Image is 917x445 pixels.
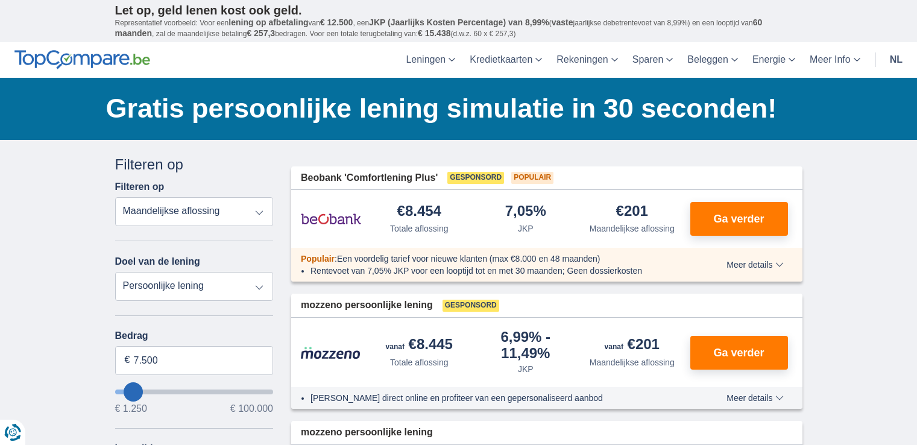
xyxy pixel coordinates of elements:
a: Rekeningen [549,42,625,78]
div: €8.445 [386,337,453,354]
li: [PERSON_NAME] direct online en profiteer van een gepersonaliseerd aanbod [310,392,682,404]
span: € 12.500 [320,17,353,27]
div: €201 [616,204,648,220]
span: € 1.250 [115,404,147,414]
button: Ga verder [690,202,788,236]
input: wantToBorrow [115,390,274,394]
div: Totale aflossing [390,222,449,235]
span: Meer details [726,260,783,269]
a: Beleggen [680,42,745,78]
label: Filteren op [115,181,165,192]
div: JKP [518,363,534,375]
span: € 257,3 [247,28,275,38]
a: nl [883,42,910,78]
a: Meer Info [802,42,868,78]
button: Meer details [717,393,792,403]
p: Let op, geld lenen kost ook geld. [115,3,802,17]
span: € [125,353,130,367]
div: Maandelijkse aflossing [590,356,675,368]
div: Maandelijkse aflossing [590,222,675,235]
a: Energie [745,42,802,78]
span: Populair [511,172,553,184]
div: : [291,253,692,265]
li: Rentevoet van 7,05% JKP voor een looptijd tot en met 30 maanden; Geen dossierkosten [310,265,682,277]
span: Gesponsord [443,300,499,312]
span: vaste [552,17,573,27]
div: Totale aflossing [390,356,449,368]
span: € 100.000 [230,404,273,414]
span: Een voordelig tarief voor nieuwe klanten (max €8.000 en 48 maanden) [337,254,600,264]
div: €201 [605,337,660,354]
span: Meer details [726,394,783,402]
span: Populair [301,254,335,264]
img: TopCompare [14,50,150,69]
span: JKP (Jaarlijks Kosten Percentage) van 8,99% [369,17,549,27]
span: Gesponsord [447,172,504,184]
button: Meer details [717,260,792,270]
div: Filteren op [115,154,274,175]
label: Doel van de lening [115,256,200,267]
span: Ga verder [713,347,764,358]
a: Kredietkaarten [462,42,549,78]
span: 60 maanden [115,17,763,38]
span: mozzeno persoonlijke lening [301,298,433,312]
span: € 15.438 [418,28,451,38]
a: Sparen [625,42,681,78]
span: lening op afbetaling [228,17,308,27]
img: product.pl.alt Mozzeno [301,346,361,359]
div: 7,05% [505,204,546,220]
span: Beobank 'Comfortlening Plus' [301,171,438,185]
a: Leningen [399,42,462,78]
span: mozzeno persoonlijke lening [301,426,433,440]
label: Bedrag [115,330,274,341]
h1: Gratis persoonlijke lening simulatie in 30 seconden! [106,90,802,127]
div: JKP [518,222,534,235]
div: €8.454 [397,204,441,220]
img: product.pl.alt Beobank [301,204,361,234]
div: 6,99% [477,330,575,361]
p: Representatief voorbeeld: Voor een van , een ( jaarlijkse debetrentevoet van 8,99%) en een loopti... [115,17,802,39]
button: Ga verder [690,336,788,370]
span: Ga verder [713,213,764,224]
